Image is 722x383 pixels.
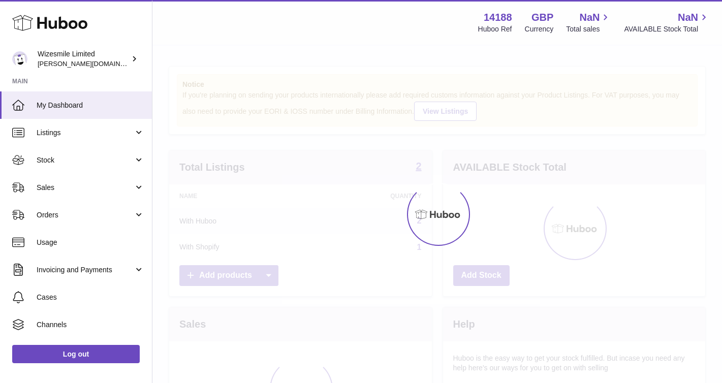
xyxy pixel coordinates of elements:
[566,11,611,34] a: NaN Total sales
[38,49,129,69] div: Wizesmile Limited
[624,11,710,34] a: NaN AVAILABLE Stock Total
[37,210,134,220] span: Orders
[37,101,144,110] span: My Dashboard
[579,11,600,24] span: NaN
[12,345,140,363] a: Log out
[37,320,144,330] span: Channels
[624,24,710,34] span: AVAILABLE Stock Total
[37,155,134,165] span: Stock
[12,51,27,67] img: adrian.land@nueos.com
[37,238,144,247] span: Usage
[678,11,698,24] span: NaN
[38,59,257,68] span: [PERSON_NAME][DOMAIN_NAME][EMAIL_ADDRESS][DOMAIN_NAME]
[37,293,144,302] span: Cases
[478,24,512,34] div: Huboo Ref
[484,11,512,24] strong: 14188
[37,128,134,138] span: Listings
[566,24,611,34] span: Total sales
[37,183,134,193] span: Sales
[531,11,553,24] strong: GBP
[525,24,554,34] div: Currency
[37,265,134,275] span: Invoicing and Payments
